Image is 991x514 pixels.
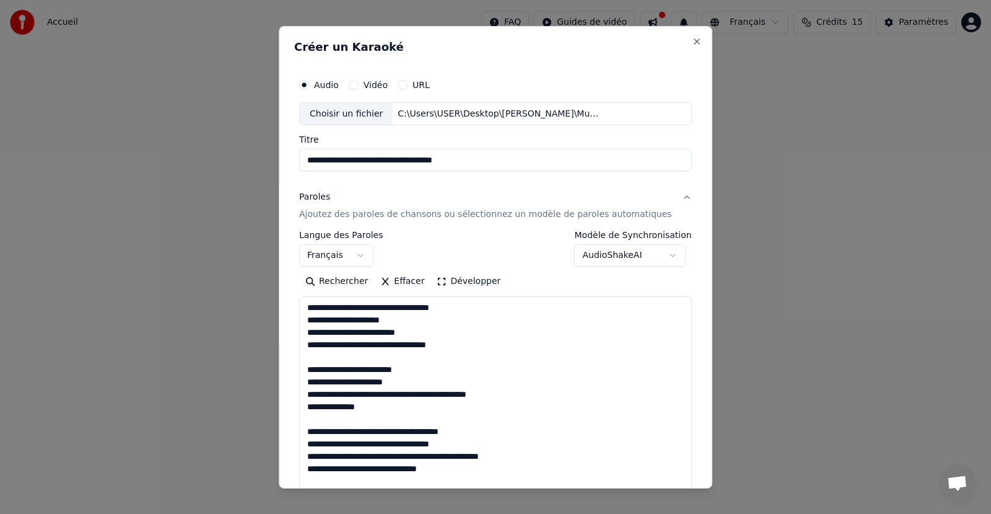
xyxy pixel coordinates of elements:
[299,272,374,291] button: Rechercher
[314,80,339,89] label: Audio
[299,135,692,144] label: Titre
[299,181,692,231] button: ParolesAjoutez des paroles de chansons ou sélectionnez un modèle de paroles automatiques
[364,80,388,89] label: Vidéo
[300,102,393,125] div: Choisir un fichier
[413,80,430,89] label: URL
[294,41,697,52] h2: Créer un Karaoké
[299,231,383,239] label: Langue des Paroles
[374,272,430,291] button: Effacer
[393,107,604,120] div: C:\Users\USER\Desktop\[PERSON_NAME]\Musique\[PERSON_NAME] - Place des grands hommes (Audio).mp3
[431,272,507,291] button: Développer
[575,231,692,239] label: Modèle de Synchronisation
[299,208,672,221] p: Ajoutez des paroles de chansons ou sélectionnez un modèle de paroles automatiques
[299,191,330,203] div: Paroles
